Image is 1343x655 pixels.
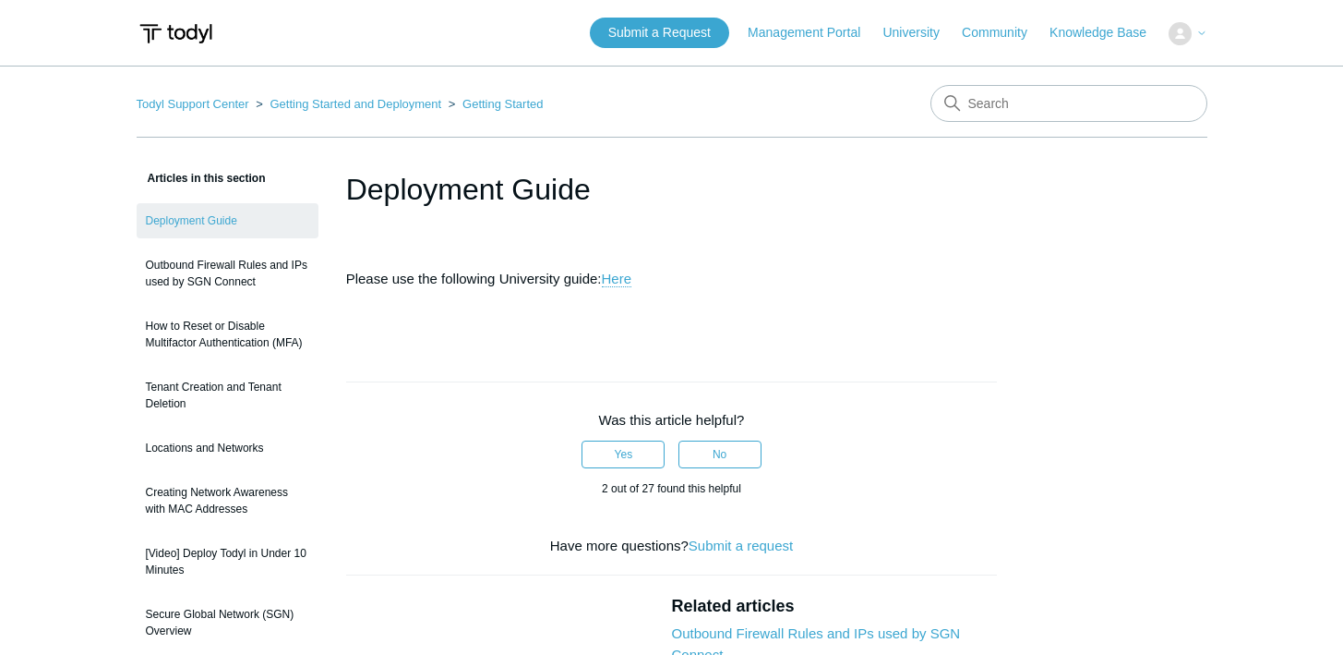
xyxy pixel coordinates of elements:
a: Submit a request [689,538,793,553]
span: Was this article helpful? [599,412,745,428]
a: Secure Global Network (SGN) Overview [137,597,318,649]
li: Getting Started [445,97,544,111]
a: Creating Network Awareness with MAC Addresses [137,475,318,527]
li: Getting Started and Deployment [252,97,445,111]
li: Todyl Support Center [137,97,253,111]
div: Have more questions? [346,536,998,557]
a: Management Portal [748,23,879,42]
a: Getting Started and Deployment [270,97,441,111]
button: This article was not helpful [678,441,761,468]
a: Todyl Support Center [137,97,249,111]
a: Community [962,23,1046,42]
a: Getting Started [462,97,543,111]
a: Outbound Firewall Rules and IPs used by SGN Connect [137,248,318,299]
span: 2 out of 27 found this helpful [602,482,741,495]
a: How to Reset or Disable Multifactor Authentication (MFA) [137,309,318,360]
span: Articles in this section [137,172,266,185]
h1: Deployment Guide [346,167,998,212]
a: Knowledge Base [1049,23,1165,42]
a: Here [602,271,632,287]
a: University [882,23,957,42]
a: [Video] Deploy Todyl in Under 10 Minutes [137,536,318,588]
a: Locations and Networks [137,431,318,466]
a: Submit a Request [590,18,729,48]
a: Deployment Guide [137,203,318,238]
p: Please use the following University guide: [346,268,998,290]
img: Todyl Support Center Help Center home page [137,17,215,51]
a: Tenant Creation and Tenant Deletion [137,370,318,421]
h2: Related articles [671,594,997,619]
button: This article was helpful [582,441,665,468]
input: Search [930,85,1207,122]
